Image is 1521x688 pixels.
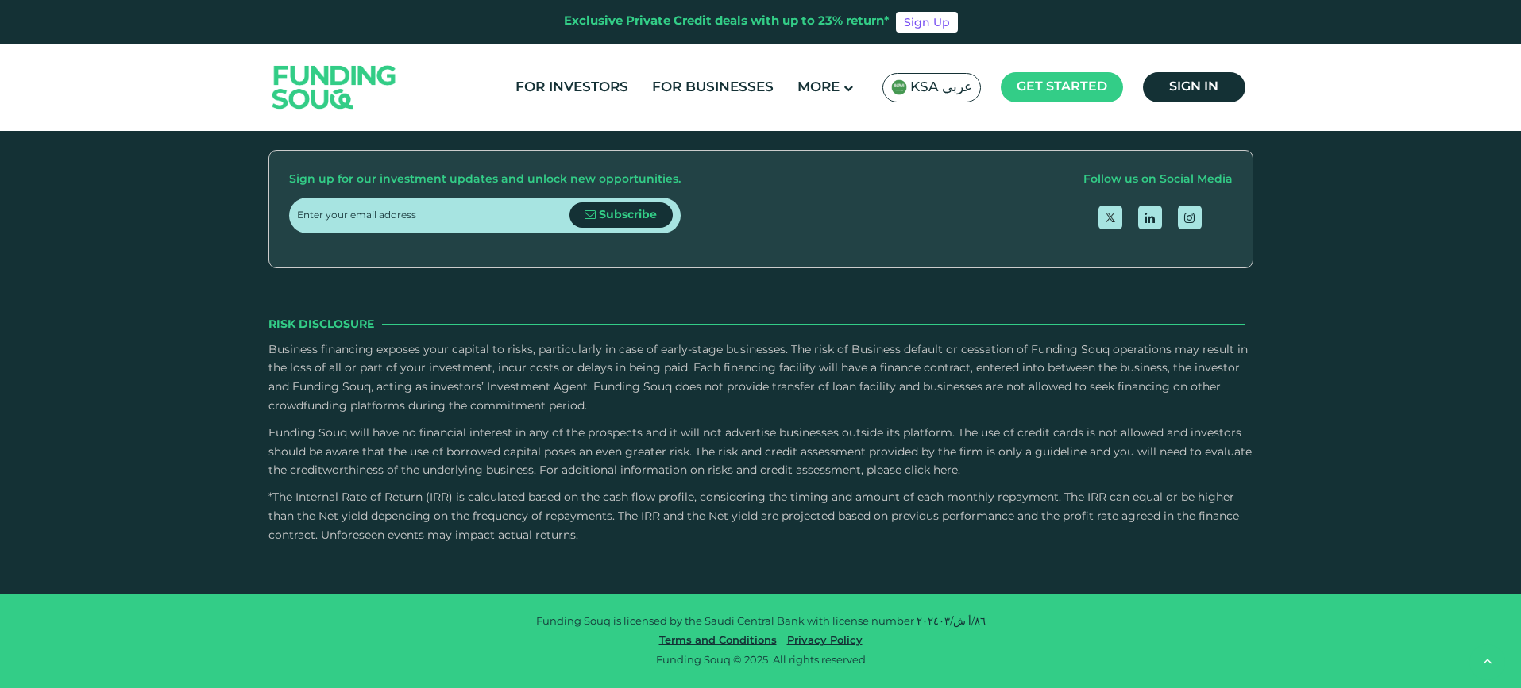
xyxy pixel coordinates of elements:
a: Sign in [1143,72,1245,102]
span: All rights reserved [773,655,866,666]
a: Sign Up [896,12,958,33]
a: For Businesses [648,75,778,101]
span: Funding Souq will have no financial interest in any of the prospects and it will not advertise bu... [268,428,1252,477]
a: open Instagram [1178,206,1202,229]
a: here. [933,465,960,476]
p: Funding Souq is licensed by the Saudi Central Bank with license number ٨٦/أ ش/٢٠٢٤٠٣ [280,614,1241,630]
p: Business financing exposes your capital to risks, particularly in case of early-stage businesses.... [268,341,1253,417]
div: Follow us on Social Media [1083,171,1233,190]
span: Subscribe [599,209,657,221]
div: Sign up for our investment updates and unlock new opportunities. [289,171,681,190]
img: twitter [1106,213,1115,222]
span: Get started [1017,81,1107,93]
span: Risk Disclosure [268,316,374,333]
a: Terms and Conditions [655,636,781,646]
img: SA Flag [891,79,907,95]
button: back [1469,644,1505,680]
p: *The Internal Rate of Return (IRR) is calculated based on the cash flow profile, considering the ... [268,489,1253,545]
img: Logo [257,47,412,127]
span: Funding Souq © [656,655,742,666]
span: Sign in [1169,81,1218,93]
a: open Linkedin [1138,206,1162,229]
div: Exclusive Private Credit deals with up to 23% return* [564,13,890,31]
a: For Investors [512,75,632,101]
span: More [797,81,840,94]
input: Enter your email address [297,198,569,233]
button: Subscribe [569,202,673,228]
a: Privacy Policy [783,636,867,646]
span: KSA عربي [910,79,972,97]
span: 2025 [744,655,768,666]
a: open Twitter [1098,206,1122,229]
